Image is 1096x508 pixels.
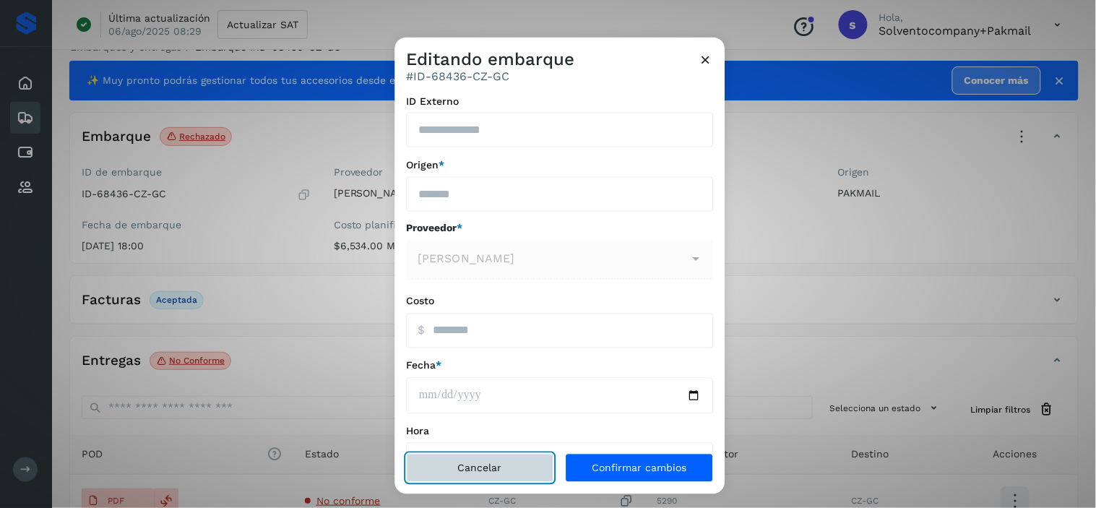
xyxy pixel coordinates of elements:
label: Costo [406,296,713,308]
label: Proveedor [406,223,713,233]
button: Confirmar cambios [566,454,714,483]
label: Hora [406,425,713,437]
span: Cancelar [458,463,502,473]
button: Cancelar [406,454,554,483]
label: Origen [406,159,713,171]
label: Fecha [406,360,713,372]
h3: Editando embarque [406,48,574,69]
p: #ID-68436-CZ-GC [406,69,574,83]
span: Confirmar cambios [592,463,686,473]
label: ID Externo [406,95,713,107]
span: $ [418,322,425,340]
